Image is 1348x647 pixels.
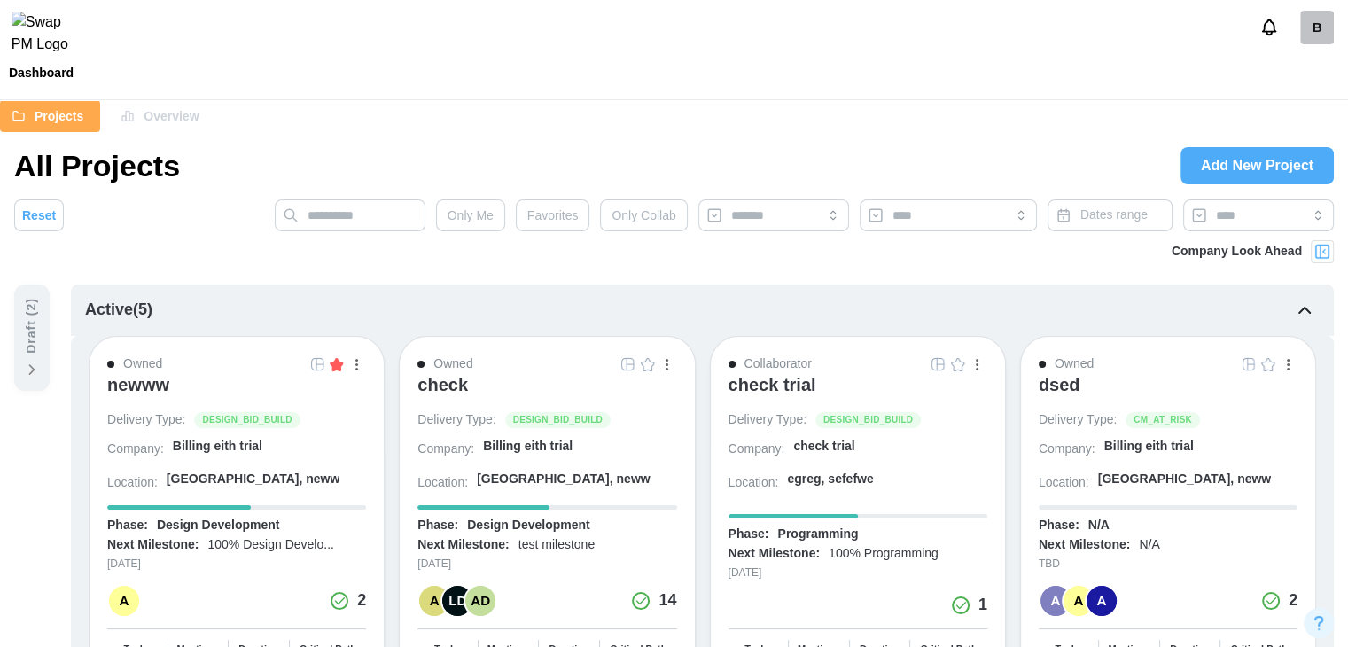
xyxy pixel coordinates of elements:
button: Grid Icon [619,355,638,374]
div: Draft ( 2 ) [22,298,42,354]
div: check [417,374,468,395]
a: billingcheck4 [1300,11,1334,44]
button: Favorites [516,199,590,231]
div: [GEOGRAPHIC_DATA], neww [1098,471,1272,488]
div: 100% Design Develo... [207,536,333,554]
a: newww [107,374,366,411]
span: Add New Project [1201,148,1313,183]
span: DESIGN_BID_BUILD [513,413,603,427]
div: Owned [1055,355,1094,374]
button: Grid Icon [308,355,327,374]
button: Grid Icon [1239,355,1258,374]
div: Phase: [107,517,148,534]
div: Next Milestone: [417,536,509,554]
div: egreg, sefefwe [787,471,873,488]
img: Grid Icon [931,357,946,371]
div: Owned [433,355,472,374]
img: Grid Icon [310,357,324,371]
img: Project Look Ahead Button [1313,243,1331,261]
a: check trial [793,438,986,462]
div: Billing eith trial [483,438,573,456]
img: Grid Icon [621,357,635,371]
div: Delivery Type: [417,411,495,429]
div: Next Milestone: [729,545,820,563]
div: 1 [978,593,987,618]
button: Filled Star [327,355,347,374]
button: Empty Star [948,355,968,374]
div: Company Look Ahead [1172,242,1302,261]
div: 2 [357,589,366,613]
div: N/A [1139,536,1159,554]
img: Empty Star [641,357,655,371]
img: Empty Star [951,357,965,371]
span: DESIGN_BID_BUILD [202,413,292,427]
div: [DATE] [107,556,366,573]
div: B [1300,11,1334,44]
a: dsed [1039,374,1297,411]
span: Only Me [448,200,494,230]
a: Billing eith trial [1104,438,1297,462]
div: A [419,586,449,616]
div: Programming [777,526,858,543]
div: Location: [729,474,779,492]
div: Dashboard [9,66,74,79]
div: Active ( 5 ) [85,298,152,323]
div: A [1064,586,1094,616]
img: Filled Star [330,357,344,371]
h1: All Projects [14,146,180,185]
div: Phase: [729,526,769,543]
span: Overview [144,101,199,131]
div: Design Development [467,517,589,534]
div: 14 [658,589,676,613]
button: Only Me [436,199,505,231]
button: Dates range [1048,199,1173,231]
button: Only Collab [600,199,687,231]
div: LD [442,586,472,616]
button: Grid Icon [929,355,948,374]
div: dsed [1039,374,1080,395]
button: Empty Star [638,355,658,374]
img: Grid Icon [1242,357,1256,371]
div: Location: [107,474,158,492]
button: Overview [109,100,215,132]
div: Delivery Type: [1039,411,1117,429]
div: A [1040,586,1071,616]
a: check trial [729,374,987,411]
div: 100% Programming [829,545,939,563]
span: CM_AT_RISK [1134,413,1192,427]
div: Billing eith trial [1104,438,1194,456]
div: N/A [1088,517,1110,534]
div: Billing eith trial [173,438,262,456]
div: Design Development [157,517,279,534]
img: Swap PM Logo [12,12,83,56]
div: Company: [1039,440,1095,458]
div: TBD [1039,556,1297,573]
div: Phase: [1039,517,1079,534]
div: Next Milestone: [107,536,199,554]
a: Billing eith trial [483,438,676,462]
div: A [1087,586,1117,616]
a: check [417,374,676,411]
div: newww [107,374,169,395]
div: Location: [1039,474,1089,492]
span: Reset [22,200,56,230]
button: Empty Star [1258,355,1278,374]
div: [GEOGRAPHIC_DATA], neww [167,471,340,488]
div: [DATE] [417,556,676,573]
span: Dates range [1080,207,1148,222]
div: Phase: [417,517,458,534]
div: 2 [1289,589,1297,613]
span: Favorites [527,200,579,230]
div: [GEOGRAPHIC_DATA], neww [477,471,651,488]
button: Notifications [1254,12,1284,43]
span: Only Collab [612,200,675,230]
div: Delivery Type: [729,411,806,429]
div: Delivery Type: [107,411,185,429]
div: Company: [107,440,164,458]
div: Collaborator [744,355,812,374]
div: Owned [123,355,162,374]
div: Location: [417,474,468,492]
